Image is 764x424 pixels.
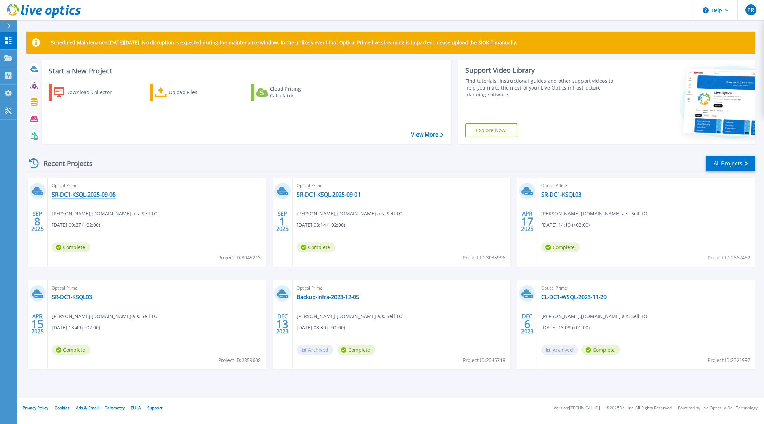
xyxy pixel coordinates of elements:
a: Privacy Policy [23,405,48,411]
span: Project ID: 2862452 [708,254,750,261]
h3: Start a New Project [49,67,443,75]
span: [DATE] 14:10 (+02:00) [541,221,590,229]
a: View More [411,131,443,138]
span: Complete [581,345,620,355]
span: Optical Prime [297,284,507,292]
span: [DATE] 09:27 (+02:00) [52,221,100,229]
span: 17 [521,219,533,224]
span: PR [747,7,754,13]
span: 6 [524,321,530,327]
a: SR-DC1-KSQL-2025-09-01 [297,191,361,198]
a: Backup-Infra-2023-12-05 [297,294,359,301]
span: Project ID: 2859608 [218,356,261,364]
a: CL-DC1-WSQL-2023-11-29 [541,294,607,301]
div: APR 2025 [521,209,534,234]
span: [PERSON_NAME] , [DOMAIN_NAME] a.s. Sell TO [297,210,403,217]
div: SEP 2025 [276,209,289,234]
span: Complete [337,345,375,355]
span: [PERSON_NAME] , [DOMAIN_NAME] a.s. Sell TO [52,313,158,320]
div: Support Video Library [465,66,618,75]
span: [PERSON_NAME] , [DOMAIN_NAME] a.s. Sell TO [541,210,647,217]
span: 8 [34,219,40,224]
span: Complete [541,242,580,252]
span: Optical Prime [52,284,262,292]
li: Powered by Live Optics, a Dell Technology [678,406,758,410]
span: Project ID: 3045213 [218,254,261,261]
span: 15 [31,321,44,327]
a: Support [147,405,162,411]
a: EULA [131,405,141,411]
span: Complete [297,242,335,252]
span: Complete [52,345,90,355]
a: Explore Now! [465,123,517,137]
span: Project ID: 2321997 [708,356,750,364]
span: [PERSON_NAME] , [DOMAIN_NAME] a.s. Sell TO [52,210,158,217]
p: Scheduled Maintenance [DATE][DATE]: No disruption is expected during the maintenance window. In t... [51,40,517,45]
div: SEP 2025 [31,209,44,234]
a: Cookies [55,405,70,411]
li: © 2025 Dell Inc. All Rights Reserved [606,406,672,410]
span: [PERSON_NAME] , [DOMAIN_NAME] a.s. Sell TO [297,313,403,320]
span: [DATE] 08:30 (+01:00) [297,324,345,331]
a: Cloud Pricing Calculator [251,84,328,101]
span: Optical Prime [541,284,751,292]
a: SR-DC1-KSQL03 [52,294,92,301]
a: Telemetry [105,405,125,411]
a: SR-DC1-KSQL-2025-09-08 [52,191,116,198]
a: Upload Files [150,84,226,101]
a: All Projects [706,156,755,171]
span: 13 [276,321,289,327]
div: Recent Projects [26,155,102,172]
a: Ads & Email [76,405,99,411]
a: SR-DC1-KSQL03 [541,191,581,198]
div: DEC 2023 [521,311,534,337]
span: [DATE] 08:14 (+02:00) [297,221,345,229]
span: [PERSON_NAME] , [DOMAIN_NAME] a.s. Sell TO [541,313,647,320]
span: Archived [541,345,578,355]
span: 1 [279,219,285,224]
span: [DATE] 13:08 (+01:00) [541,324,590,331]
span: Project ID: 3035996 [463,254,505,261]
div: Upload Files [169,85,224,99]
span: Archived [297,345,333,355]
div: APR 2025 [31,311,44,337]
div: Find tutorials, instructional guides and other support videos to help you make the most of your L... [465,78,618,98]
div: DEC 2023 [276,311,289,337]
span: Optical Prime [541,182,751,189]
span: Optical Prime [297,182,507,189]
span: [DATE] 13:49 (+02:00) [52,324,100,331]
span: Complete [52,242,90,252]
span: Project ID: 2345718 [463,356,505,364]
a: Download Collector [49,84,125,101]
span: Optical Prime [52,182,262,189]
div: Download Collector [66,85,121,99]
div: Cloud Pricing Calculator [270,85,325,99]
li: Version: [TECHNICAL_ID] [554,406,600,410]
